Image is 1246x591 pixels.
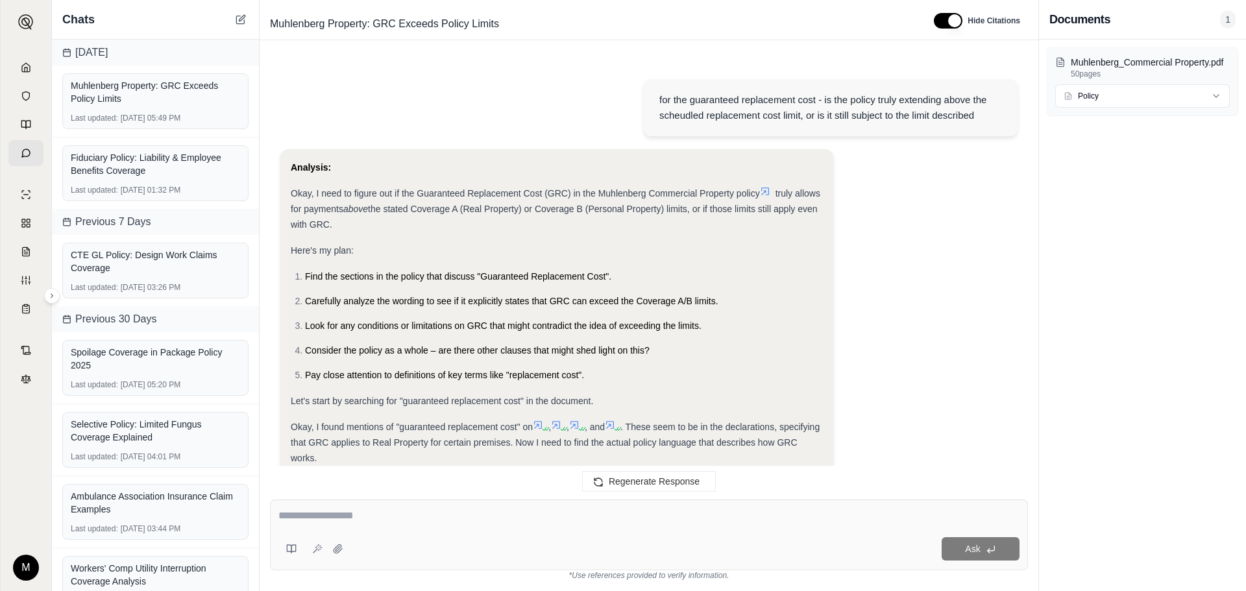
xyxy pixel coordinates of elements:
[52,209,259,235] div: Previous 7 Days
[1049,10,1110,29] h3: Documents
[291,396,593,406] span: Let's start by searching for "guaranteed replacement cost" in the document.
[305,345,650,356] span: Consider the policy as a whole – are there other clauses that might shed light on this?
[71,185,240,195] div: [DATE] 01:32 PM
[62,10,95,29] span: Chats
[71,79,240,105] div: Muhlenberg Property: GRC Exceeds Policy Limits
[8,210,43,236] a: Policy Comparisons
[265,14,918,34] div: Edit Title
[8,296,43,322] a: Coverage Table
[13,9,39,35] button: Expand sidebar
[71,562,240,588] div: Workers' Comp Utility Interruption Coverage Analysis
[305,271,611,282] span: Find the sections in the policy that discuss "Guaranteed Replacement Cost".
[71,113,240,123] div: [DATE] 05:49 PM
[585,422,605,432] span: , and
[291,162,331,173] strong: Analysis:
[71,380,240,390] div: [DATE] 05:20 PM
[968,16,1020,26] span: Hide Citations
[13,555,39,581] div: M
[71,185,118,195] span: Last updated:
[291,188,760,199] span: Okay, I need to figure out if the Guaranteed Replacement Cost (GRC) in the Muhlenberg Commercial ...
[44,288,60,304] button: Expand sidebar
[942,537,1020,561] button: Ask
[291,422,820,463] span: . These seem to be in the declarations, specifying that GRC applies to Real Property for certain ...
[291,245,354,256] span: Here's my plan:
[659,92,1002,123] div: for the guaranteed replacement cost - is the policy truly extending above the scheudled replaceme...
[8,366,43,392] a: Legal Search Engine
[71,418,240,444] div: Selective Policy: Limited Fungus Coverage Explained
[965,544,980,554] span: Ask
[71,524,240,534] div: [DATE] 03:44 PM
[71,524,118,534] span: Last updated:
[305,320,702,331] span: Look for any conditions or limitations on GRC that might contradict the idea of exceeding the lim...
[8,267,43,293] a: Custom Report
[305,370,584,380] span: Pay close attention to definitions of key terms like "replacement cost".
[1071,56,1230,69] p: Muhlenberg_Commercial Property.pdf
[1071,69,1230,79] p: 50 pages
[71,248,240,274] div: CTE GL Policy: Design Work Claims Coverage
[1220,10,1236,29] span: 1
[71,282,118,293] span: Last updated:
[291,422,533,432] span: Okay, I found mentions of "guaranteed replacement cost" on
[71,282,240,293] div: [DATE] 03:26 PM
[8,337,43,363] a: Contract Analysis
[567,422,569,432] span: ,
[71,452,118,462] span: Last updated:
[8,112,43,138] a: Prompt Library
[343,204,368,214] em: above
[8,140,43,166] a: Chat
[8,239,43,265] a: Claim Coverage
[71,113,118,123] span: Last updated:
[18,14,34,30] img: Expand sidebar
[265,14,504,34] span: Muhlenberg Property: GRC Exceeds Policy Limits
[8,54,43,80] a: Home
[52,306,259,332] div: Previous 30 Days
[582,471,716,492] button: Regenerate Response
[8,182,43,208] a: Single Policy
[71,346,240,372] div: Spoilage Coverage in Package Policy 2025
[8,83,43,109] a: Documents Vault
[609,476,700,487] span: Regenerate Response
[71,452,240,462] div: [DATE] 04:01 PM
[305,296,718,306] span: Carefully analyze the wording to see if it explicitly states that GRC can exceed the Coverage A/B...
[291,204,818,230] span: the stated Coverage A (Real Property) or Coverage B (Personal Property) limits, or if those limit...
[233,12,249,27] button: New Chat
[71,151,240,177] div: Fiduciary Policy: Liability & Employee Benefits Coverage
[71,380,118,390] span: Last updated:
[52,40,259,66] div: [DATE]
[1055,56,1230,79] button: Muhlenberg_Commercial Property.pdf50pages
[270,570,1028,581] div: *Use references provided to verify information.
[71,490,240,516] div: Ambulance Association Insurance Claim Examples
[548,422,551,432] span: ,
